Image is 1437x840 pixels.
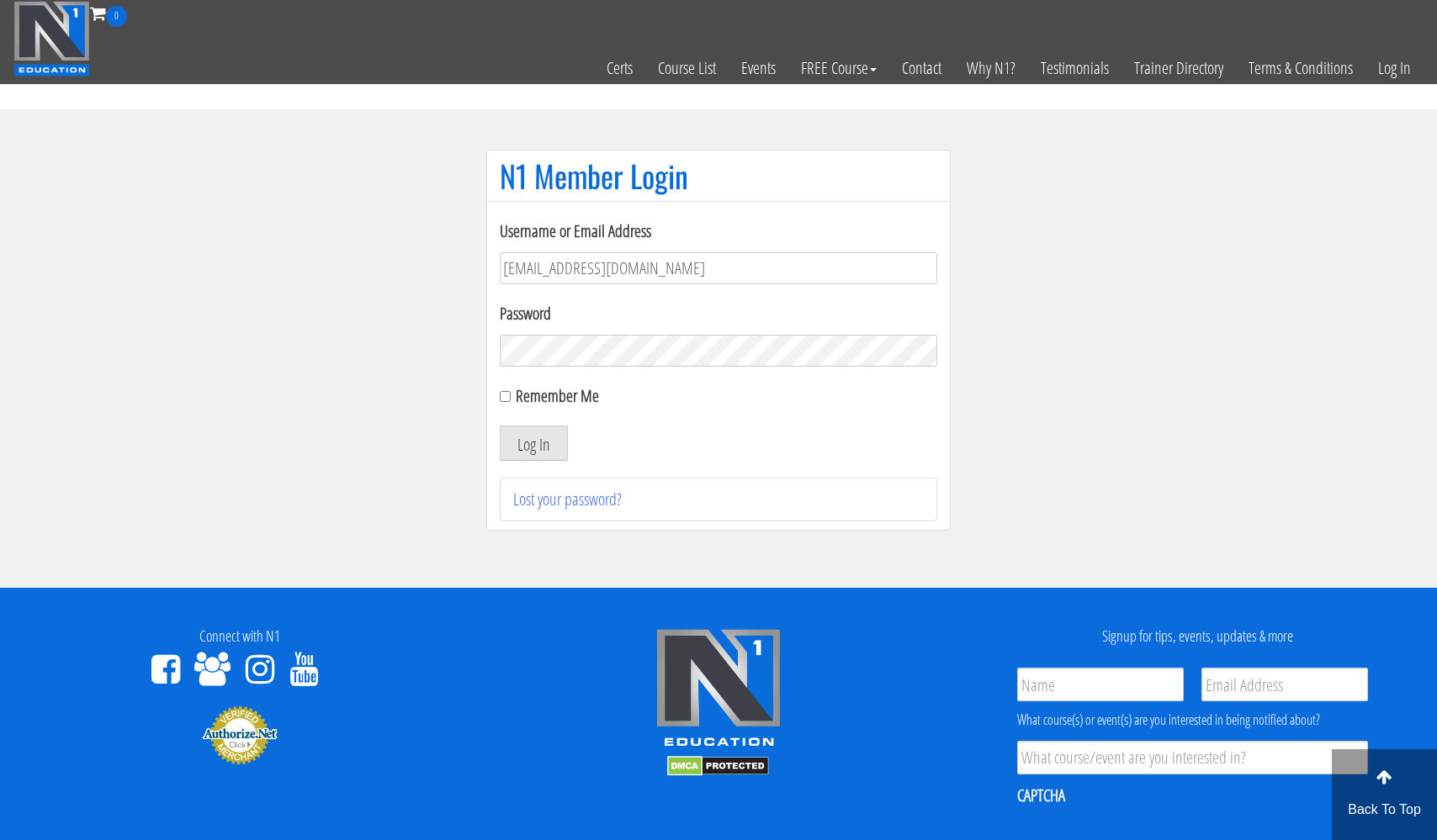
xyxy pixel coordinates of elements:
[1017,668,1184,701] input: Name
[516,384,599,407] label: Remember Me
[645,27,729,109] a: Course List
[513,488,622,510] a: Lost your password?
[500,219,937,244] label: Username or Email Address
[667,756,769,776] img: DMCA.com Protection Status
[1028,27,1121,109] a: Testimonials
[13,628,466,645] h4: Connect with N1
[954,27,1028,109] a: Why N1?
[788,27,889,109] a: FREE Course
[500,159,937,193] h1: N1 Member Login
[500,301,937,326] label: Password
[106,6,127,27] span: 0
[655,628,782,753] img: n1-edu-logo
[594,27,645,109] a: Certs
[729,27,788,109] a: Events
[1121,27,1236,109] a: Trainer Directory
[500,425,568,461] button: Log In
[1017,785,1065,806] label: CAPTCHA
[1017,710,1368,730] div: What course(s) or event(s) are you interested in being notified about?
[1365,27,1424,109] a: Log In
[1236,27,1365,109] a: Terms & Conditions
[13,1,90,77] img: n1-education
[889,27,954,109] a: Contact
[1201,668,1368,701] input: Email Address
[202,705,278,765] img: Authorize.Net Merchant - Click to Verify
[1017,741,1368,774] input: What course/event are you interested in?
[90,2,127,24] a: 0
[971,628,1424,645] h4: Signup for tips, events, updates & more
